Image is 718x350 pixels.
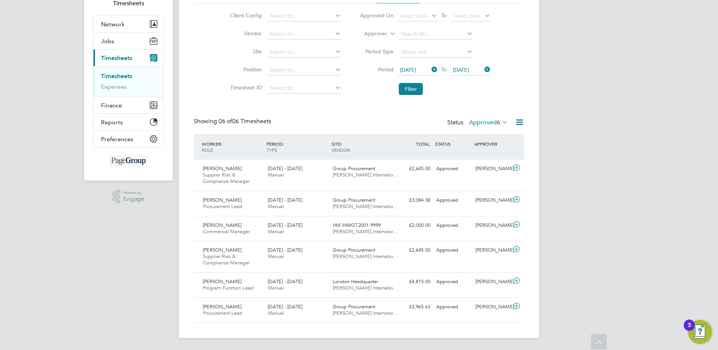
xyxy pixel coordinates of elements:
[332,147,350,153] span: VENDOR
[399,83,423,95] button: Filter
[200,137,265,157] div: WORKER
[203,228,250,235] span: Commercial Manager
[433,244,472,256] div: Approved
[688,325,691,335] div: 3
[203,247,241,253] span: [PERSON_NAME]
[341,141,342,147] span: /
[333,197,375,203] span: Group Procurement
[268,222,302,228] span: [DATE] - [DATE]
[268,285,284,291] span: Manual
[228,84,262,91] label: Timesheet ID
[219,118,232,125] span: 06 of
[267,11,341,21] input: Search for...
[123,196,144,202] span: Engage
[433,219,472,232] div: Approved
[94,66,163,97] div: Timesheets
[353,30,387,38] label: Approver
[433,163,472,175] div: Approved
[333,278,378,285] span: London Headquarter
[93,155,164,167] a: Go to home page
[267,65,341,75] input: Search for...
[469,119,508,126] label: Approved
[228,30,262,37] label: Vendor
[268,197,302,203] span: [DATE] - [DATE]
[94,33,163,49] button: Jobs
[94,50,163,66] button: Timesheets
[203,285,253,291] span: Program Function Lead
[439,11,449,20] span: To
[203,253,250,266] span: Supplier Risk & Compliance Manager
[472,244,511,256] div: [PERSON_NAME]
[94,114,163,130] button: Reports
[267,47,341,57] input: Search for...
[221,141,222,147] span: /
[101,54,132,62] span: Timesheets
[94,97,163,113] button: Finance
[333,203,398,210] span: [PERSON_NAME] Internatio…
[394,194,433,207] div: £3,084.38
[219,118,271,125] span: 06 Timesheets
[333,253,398,259] span: [PERSON_NAME] Internatio…
[94,16,163,32] button: Network
[203,222,241,228] span: [PERSON_NAME]
[268,247,302,253] span: [DATE] - [DATE]
[268,172,284,178] span: Manual
[333,247,375,253] span: Group Procurement
[416,141,430,147] span: TOTAL
[268,203,284,210] span: Manual
[447,118,509,128] div: Status
[433,276,472,288] div: Approved
[400,12,427,19] span: Select date
[283,141,284,147] span: /
[439,65,449,74] span: To
[228,48,262,55] label: Site
[101,102,122,109] span: Finance
[194,118,273,125] div: Showing
[394,163,433,175] div: £2,645.00
[101,119,123,126] span: Reports
[203,197,241,203] span: [PERSON_NAME]
[101,21,125,28] span: Network
[394,276,433,288] div: £4,815.00
[203,165,241,172] span: [PERSON_NAME]
[268,165,302,172] span: [DATE] - [DATE]
[268,310,284,316] span: Manual
[433,194,472,207] div: Approved
[228,12,262,19] label: Client Config
[101,83,127,90] a: Expenses
[399,29,473,39] input: Search for...
[203,278,241,285] span: [PERSON_NAME]
[472,163,511,175] div: [PERSON_NAME]
[333,285,398,291] span: [PERSON_NAME] Internatio…
[472,301,511,313] div: [PERSON_NAME]
[268,253,284,259] span: Manual
[399,47,473,57] input: Select one
[333,303,375,310] span: Group Procurement
[394,301,433,313] div: £3,965.63
[394,219,433,232] div: £2,000.00
[472,219,511,232] div: [PERSON_NAME]
[109,155,148,167] img: michaelpageint-logo-retina.png
[267,83,341,94] input: Search for...
[333,310,398,316] span: [PERSON_NAME] Internatio…
[203,203,242,210] span: Procurement Lead
[123,190,144,196] span: Powered by
[101,72,132,80] a: Timesheets
[203,310,242,316] span: Procurement Lead
[101,136,133,143] span: Preferences
[453,66,469,73] span: [DATE]
[202,147,213,153] span: ROLE
[333,222,381,228] span: HM.IHMGT.2001.9999
[333,228,398,235] span: [PERSON_NAME] Internatio…
[433,301,472,313] div: Approved
[267,147,277,153] span: TYPE
[265,137,330,157] div: PERIOD
[267,29,341,39] input: Search for...
[113,190,145,204] a: Powered byEngage
[453,12,480,19] span: Select date
[360,66,394,73] label: Period
[268,303,302,310] span: [DATE] - [DATE]
[268,228,284,235] span: Manual
[228,66,262,73] label: Position
[268,278,302,285] span: [DATE] - [DATE]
